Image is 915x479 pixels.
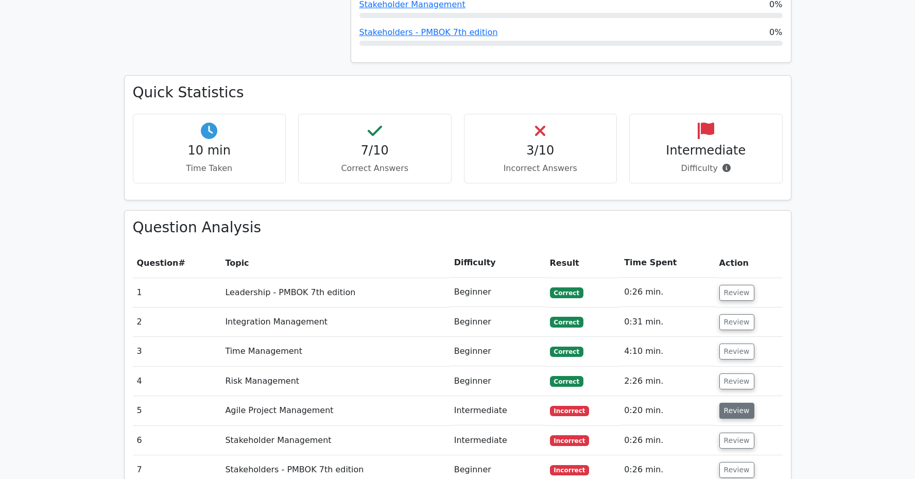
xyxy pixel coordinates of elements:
[715,248,783,278] th: Action
[221,426,450,455] td: Stakeholder Management
[137,258,179,268] span: Question
[133,367,221,396] td: 4
[719,314,754,330] button: Review
[359,27,498,37] a: Stakeholders - PMBOK 7th edition
[620,278,715,307] td: 0:26 min.
[719,285,754,301] button: Review
[142,162,278,175] p: Time Taken
[221,396,450,425] td: Agile Project Management
[620,426,715,455] td: 0:26 min.
[550,287,583,298] span: Correct
[620,307,715,337] td: 0:31 min.
[450,307,546,337] td: Beginner
[133,307,221,337] td: 2
[719,462,754,478] button: Review
[719,403,754,419] button: Review
[638,143,774,158] h4: Intermediate
[133,219,783,236] h3: Question Analysis
[133,84,783,101] h3: Quick Statistics
[450,278,546,307] td: Beginner
[473,143,609,158] h4: 3/10
[221,248,450,278] th: Topic
[769,26,782,39] span: 0%
[221,367,450,396] td: Risk Management
[473,162,609,175] p: Incorrect Answers
[550,317,583,327] span: Correct
[450,426,546,455] td: Intermediate
[133,248,221,278] th: #
[133,278,221,307] td: 1
[550,406,590,416] span: Incorrect
[307,162,443,175] p: Correct Answers
[550,465,590,475] span: Incorrect
[620,248,715,278] th: Time Spent
[450,396,546,425] td: Intermediate
[450,367,546,396] td: Beginner
[221,278,450,307] td: Leadership - PMBOK 7th edition
[719,433,754,449] button: Review
[221,307,450,337] td: Integration Management
[133,426,221,455] td: 6
[620,367,715,396] td: 2:26 min.
[550,347,583,357] span: Correct
[638,162,774,175] p: Difficulty
[546,248,620,278] th: Result
[133,337,221,366] td: 3
[133,396,221,425] td: 5
[719,373,754,389] button: Review
[550,435,590,446] span: Incorrect
[142,143,278,158] h4: 10 min
[450,248,546,278] th: Difficulty
[620,396,715,425] td: 0:20 min.
[450,337,546,366] td: Beginner
[550,376,583,386] span: Correct
[307,143,443,158] h4: 7/10
[221,337,450,366] td: Time Management
[719,344,754,360] button: Review
[620,337,715,366] td: 4:10 min.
